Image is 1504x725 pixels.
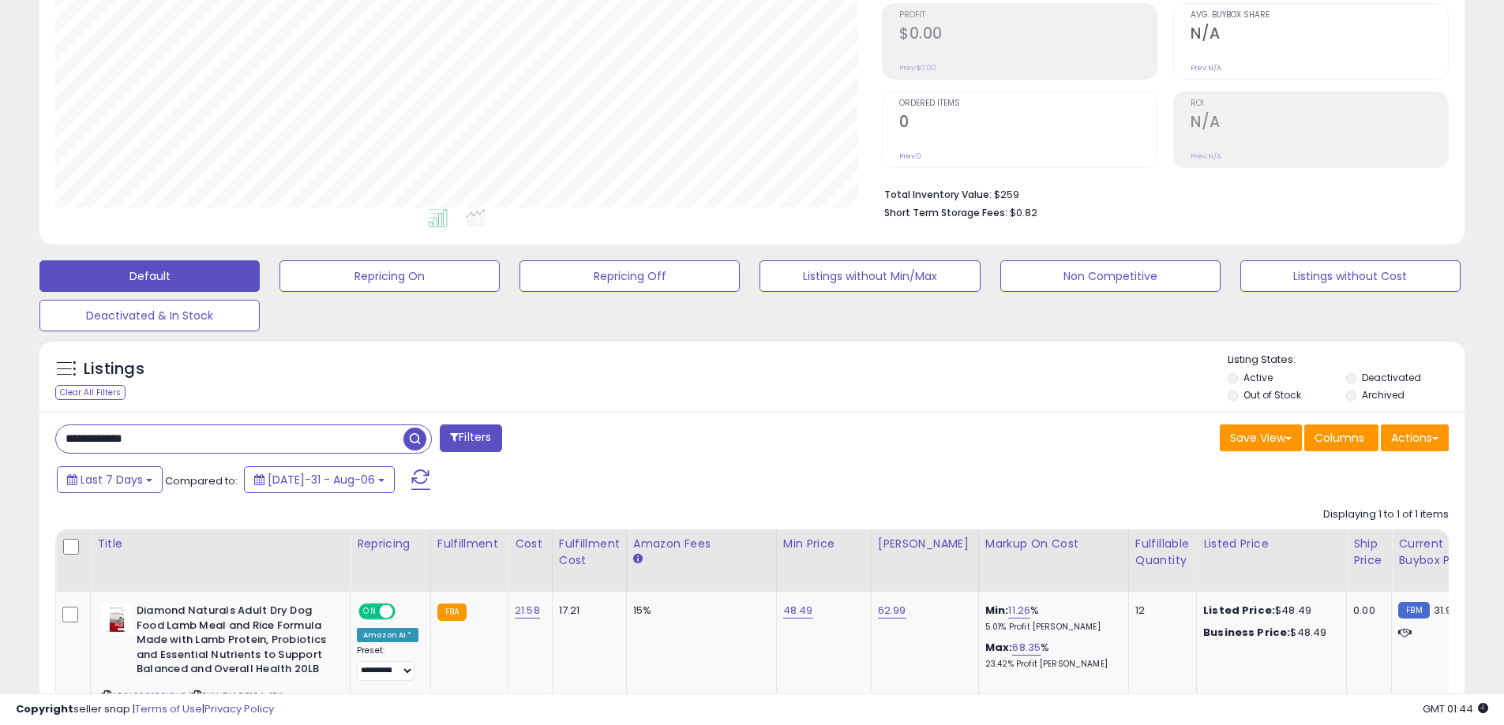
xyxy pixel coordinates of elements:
small: Prev: $0.00 [899,63,936,73]
div: Fulfillment [437,536,501,552]
b: Total Inventory Value: [884,188,992,201]
small: FBA [437,604,467,621]
div: 0.00 [1353,604,1379,618]
button: [DATE]-31 - Aug-06 [244,466,395,493]
b: Diamond Naturals Adult Dry Dog Food Lamb Meal and Rice Formula Made with Lamb Protein, Probiotics... [137,604,328,681]
span: ON [360,605,380,618]
div: Displaying 1 to 1 of 1 items [1323,507,1449,522]
img: 414JioCy5lL._SL40_.jpg [101,604,133,635]
a: 11.26 [1008,603,1030,618]
div: 12 [1135,604,1184,618]
small: Prev: 0 [899,151,921,161]
span: Last 7 Days [81,472,143,488]
h5: Listings [84,358,144,380]
span: Avg. Buybox Share [1191,11,1448,20]
a: Terms of Use [135,701,202,716]
div: [PERSON_NAME] [878,536,972,552]
a: Privacy Policy [204,701,274,716]
div: $48.49 [1203,604,1334,618]
div: Ship Price [1353,536,1385,569]
b: Short Term Storage Fees: [884,206,1007,219]
label: Archived [1362,388,1405,402]
span: Columns [1315,430,1364,446]
a: 62.99 [878,603,906,618]
label: Out of Stock [1243,388,1301,402]
div: Current Buybox Price [1398,536,1480,569]
h2: N/A [1191,113,1448,134]
label: Deactivated [1362,371,1421,384]
button: Listings without Min/Max [760,260,980,292]
button: Non Competitive [1000,260,1221,292]
button: Listings without Cost [1240,260,1461,292]
button: Last 7 Days [57,466,163,493]
small: FBM [1398,602,1429,618]
b: Listed Price: [1203,603,1275,618]
span: [DATE]-31 - Aug-06 [268,472,375,488]
button: Default [39,260,260,292]
span: Ordered Items [899,99,1157,108]
div: Amazon Fees [633,536,770,552]
div: Amazon AI * [357,628,418,642]
div: Clear All Filters [55,385,126,400]
div: 15% [633,604,764,618]
h2: $0.00 [899,24,1157,46]
div: $48.49 [1203,626,1334,640]
small: Prev: N/A [1191,63,1221,73]
button: Actions [1381,424,1449,451]
span: 31.99 [1434,603,1459,618]
div: Preset: [357,645,418,681]
span: ROI [1191,99,1448,108]
span: Compared to: [165,473,238,488]
span: OFF [393,605,418,618]
h2: N/A [1191,24,1448,46]
span: Profit [899,11,1157,20]
button: Filters [440,424,501,452]
div: % [985,641,1116,670]
li: $259 [884,184,1437,203]
div: seller snap | | [16,702,274,717]
small: Amazon Fees. [633,552,643,566]
span: 2025-08-15 01:44 GMT [1423,701,1488,716]
th: The percentage added to the cost of goods (COGS) that forms the calculator for Min & Max prices. [978,529,1128,592]
button: Deactivated & In Stock [39,300,260,331]
b: Max: [985,640,1013,655]
button: Save View [1220,424,1302,451]
b: Business Price: [1203,625,1290,640]
p: 5.01% Profit [PERSON_NAME] [985,622,1116,633]
p: 23.42% Profit [PERSON_NAME] [985,659,1116,670]
div: % [985,604,1116,633]
button: Columns [1304,424,1378,451]
div: Cost [515,536,546,552]
label: Active [1243,371,1273,384]
div: Repricing [357,536,424,552]
div: Markup on Cost [985,536,1122,552]
button: Repricing On [279,260,500,292]
div: Min Price [783,536,865,552]
a: 68.35 [1012,640,1041,656]
button: Repricing Off [519,260,740,292]
b: Min: [985,603,1009,618]
div: Fulfillment Cost [559,536,620,569]
div: Fulfillable Quantity [1135,536,1190,569]
p: Listing States: [1228,353,1465,368]
div: 17.21 [559,604,614,618]
div: Title [97,536,343,552]
div: Listed Price [1203,536,1340,552]
a: 48.49 [783,603,813,618]
a: 21.58 [515,603,540,618]
h2: 0 [899,113,1157,134]
small: Prev: N/A [1191,151,1221,161]
strong: Copyright [16,701,73,716]
span: $0.82 [1010,205,1037,220]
